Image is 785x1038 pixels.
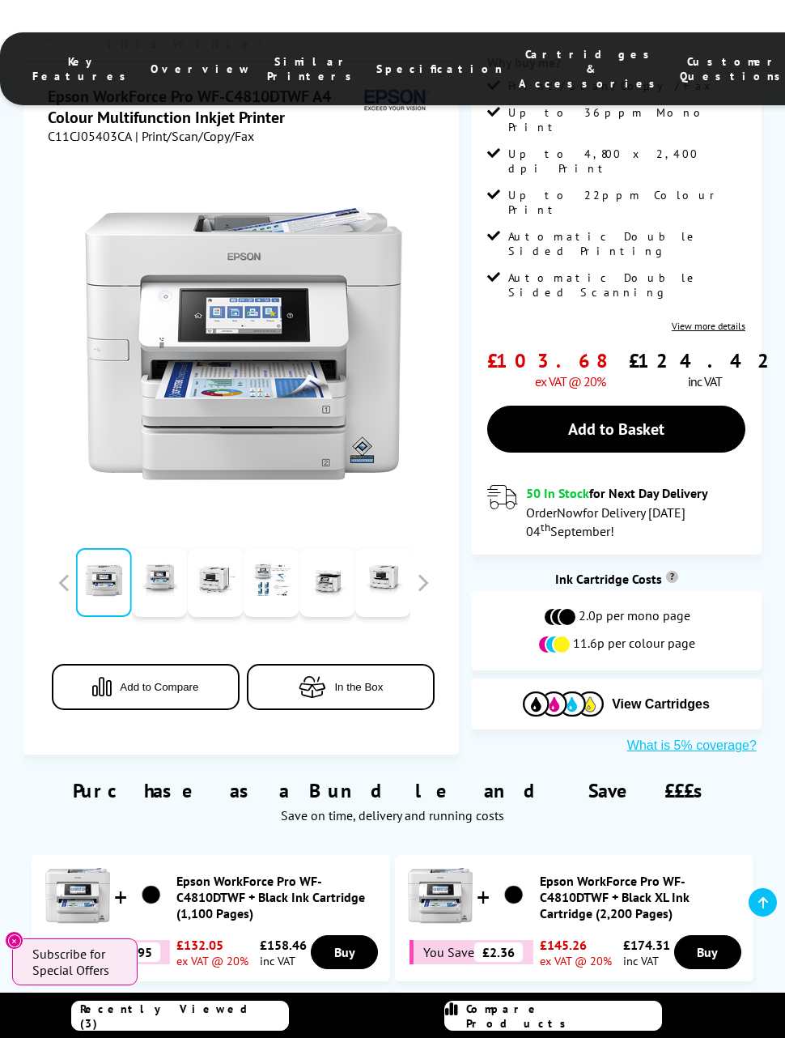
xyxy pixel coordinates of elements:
img: Epson WorkForce Pro WF-C4810DTWF + Black XL Ink Cartridge (2,200 Pages) [494,875,534,916]
span: C11CJ05403CA [48,127,132,143]
a: Epson WorkForce Pro WF-C4810DTWF + Black XL Ink Cartridge (2,200 Pages) [540,873,745,921]
span: Key Features [32,54,134,83]
span: 2.0p per mono page [579,607,690,627]
button: Add to Compare [52,663,240,709]
sup: Cost per page [666,571,678,583]
span: Specification [376,62,503,76]
button: Close [5,931,23,950]
a: Recently Viewed (3) [71,1001,289,1031]
span: Up to 36ppm Mono Print [508,105,745,134]
span: Now [557,504,583,521]
span: Compare Products [466,1002,661,1031]
span: Add to Compare [120,680,198,692]
span: Up to 4,800 x 2,400 dpi Print [508,147,745,176]
span: Subscribe for Special Offers [32,946,121,978]
button: In the Box [247,663,435,709]
span: ex VAT @ 20% [535,373,605,389]
div: Save on time, delivery and running costs [44,807,741,823]
sup: th [541,520,550,534]
span: £2.36 [474,942,523,962]
div: You Save [409,940,533,964]
span: £132.05 [176,937,248,953]
span: | Print/Scan/Copy/Fax [135,127,254,143]
span: inc VAT [688,373,722,389]
span: inc VAT [260,953,307,968]
span: £103.68 [487,348,605,373]
img: Epson WorkForce Pro WF-C4810DTWF [85,184,402,501]
span: inc VAT [623,953,670,968]
span: In the Box [334,680,383,692]
span: £124.42 [629,348,781,373]
a: Compare Products [444,1001,662,1031]
span: Up to 22ppm Colour Print [508,188,745,217]
img: Epson WorkForce Pro WF-C4810DTWF + Black XL Ink Cartridge (2,200 Pages) [408,863,473,928]
a: Epson WorkForce Pro WF-C4810DTWF + Black Ink Cartridge (1,100 Pages) [176,873,382,921]
a: Buy [311,935,378,969]
span: Cartridges & Accessories [519,47,664,91]
img: Epson WorkForce Pro WF-C4810DTWF + Black Ink Cartridge (1,100 Pages) [131,875,172,916]
span: View Cartridges [612,697,710,712]
button: View Cartridges [483,691,749,717]
a: View more details [672,320,745,332]
span: Automatic Double Sided Scanning [508,270,745,300]
button: What is 5% coverage? [622,738,762,754]
span: Similar Printers [267,54,360,83]
span: Recently Viewed (3) [80,1002,288,1031]
span: Overview [151,62,251,76]
img: Epson WorkForce Pro WF-C4810DTWF + Black Ink Cartridge (1,100 Pages) [45,863,110,928]
div: for Next Day Delivery [526,485,745,501]
span: £174.31 [623,937,670,953]
div: Ink Cartridge Costs [471,571,762,587]
span: 50 In Stock [526,485,589,501]
span: 11.6p per colour page [573,635,695,654]
span: Automatic Double Sided Printing [508,229,745,258]
span: Order for Delivery [DATE] 04 September! [526,504,685,539]
a: Add to Basket [487,406,745,453]
span: ex VAT @ 20% [176,953,248,968]
div: modal_delivery [487,485,745,538]
a: Buy [674,935,741,969]
span: ex VAT @ 20% [540,953,612,968]
span: £158.46 [260,937,307,953]
img: Cartridges [523,691,604,717]
div: Purchase as a Bundle and Save £££s [23,754,762,832]
span: £145.26 [540,937,612,953]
